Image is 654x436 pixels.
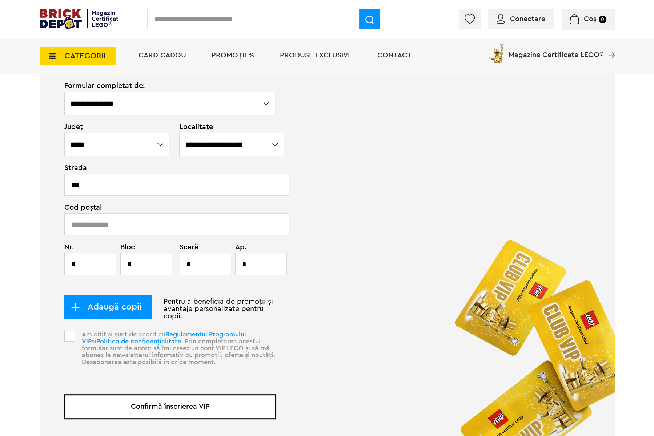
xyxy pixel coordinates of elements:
span: Coș [584,15,597,23]
span: Nr. [64,243,112,251]
p: Am citit și sunt de acord cu și . Prin completarea acestui formular sunt de acord să îmi creez un... [77,331,276,378]
a: Politica de confidențialitate [96,338,181,344]
span: Ap. [235,243,265,251]
span: Județ [64,123,170,130]
a: PROMOȚII % [212,52,254,59]
p: Pentru a beneficia de promoții și avantaje personalizate pentru copii. [64,298,276,320]
a: Regulamentul Programului VIP [82,331,246,344]
button: Confirmă înscrierea VIP [64,394,276,419]
span: Cod poștal [64,204,276,211]
span: Formular completat de: [64,82,276,89]
a: Magazine Certificate LEGO® [603,42,615,49]
span: Magazine Certificate LEGO® [509,42,603,58]
a: Contact [377,52,412,59]
a: Card Cadou [139,52,186,59]
small: 0 [599,16,606,23]
span: Adaugă copii [80,303,141,311]
a: Produse exclusive [280,52,352,59]
span: Conectare [510,15,545,23]
span: Localitate [180,123,276,130]
span: Bloc [120,243,168,251]
span: Scară [180,243,218,251]
a: Conectare [497,15,545,23]
span: CATEGORII [64,52,106,60]
img: add_child [71,303,80,312]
